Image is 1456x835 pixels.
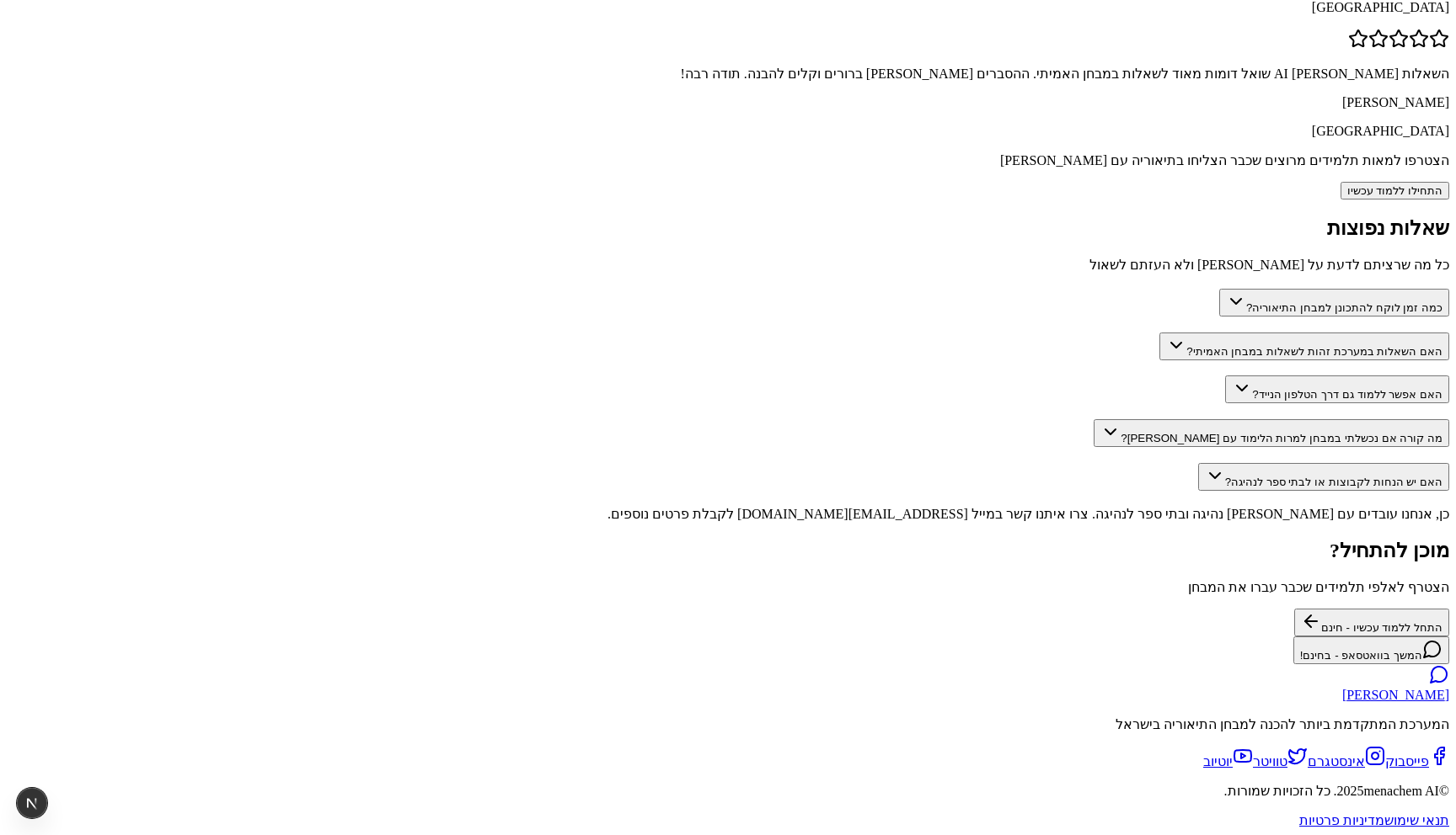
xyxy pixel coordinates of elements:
[1294,609,1449,636] button: התחל ללמוד עכשיו - חינם
[1341,182,1449,199] button: התחילו ללמוד עכשיו
[1094,419,1449,447] button: מה קורה אם נכשלתי במבחן למרות הלימוד עם [PERSON_NAME]?
[1308,754,1385,769] a: אינסטגרם
[7,257,1449,273] p: כל מה שרציתם לדעת על [PERSON_NAME] ולא העזתם לשאול
[1198,463,1449,491] button: האם יש הנחות לקבוצות או לבתי ספר לנהיגה?
[7,152,1449,168] p: הצטרפו למאות תלמידים מרוצים שכבר הצליחו בתיאוריה עם [PERSON_NAME]
[7,66,1449,82] p: השאלות [PERSON_NAME] AI שואל דומות מאוד לשאלות במבחן האמיתי. ההסברים [PERSON_NAME] ברורים וקלים ל...
[7,216,1449,240] h2: שאלות נפוצות
[1385,754,1429,769] span: פייסבוק
[7,539,1449,562] h2: מוכן להתחיל?
[1159,332,1449,360] button: האם השאלות במערכת זהות לשאלות במבחן האמיתי?
[1203,754,1233,769] span: יוטיוב
[1385,754,1449,769] a: פייסבוק
[7,95,1449,110] p: [PERSON_NAME]
[7,579,1449,595] p: הצטרף לאלפי תלמידים שכבר עברו את המבחן
[1341,183,1449,197] a: התחילו ללמוד עכשיו
[7,506,1449,522] div: האם יש הנחות לקבוצות או לבתי ספר לנהיגה?
[7,716,1449,732] p: המערכת המתקדמת ביותר להכנה למבחן התיאוריה בישראל
[1225,375,1449,403] button: האם אפשר ללמוד גם דרך הטלפון הנייד?
[1293,647,1449,662] a: המשך בוואטסאפ - בחינם!
[1342,688,1449,702] a: [PERSON_NAME]
[1203,754,1253,769] a: יוטיוב
[7,506,1449,522] div: כן, אנחנו עובדים עם [PERSON_NAME] נהיגה ובתי ספר לנהיגה. צרו איתנו קשר במייל [EMAIL_ADDRESS][DOMA...
[1294,620,1449,634] a: התחל ללמוד עכשיו - חינם
[1293,636,1449,664] button: המשך בוואטסאפ - בחינם!
[1253,754,1308,769] a: טוויטר
[7,783,1449,799] p: © 2025 menachem AI. כל הזכויות שמורות.
[7,124,1449,139] p: [GEOGRAPHIC_DATA]
[1299,813,1384,827] a: מדיניות פרטיות
[1429,673,1449,687] a: צ'אט בוואטסאפ
[1219,289,1449,316] button: כמה זמן לוקח להתכונן למבחן התיאוריה?
[1308,754,1365,769] span: אינסטגרם
[1384,813,1449,827] a: תנאי שימוש
[1253,754,1287,769] span: טוויטר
